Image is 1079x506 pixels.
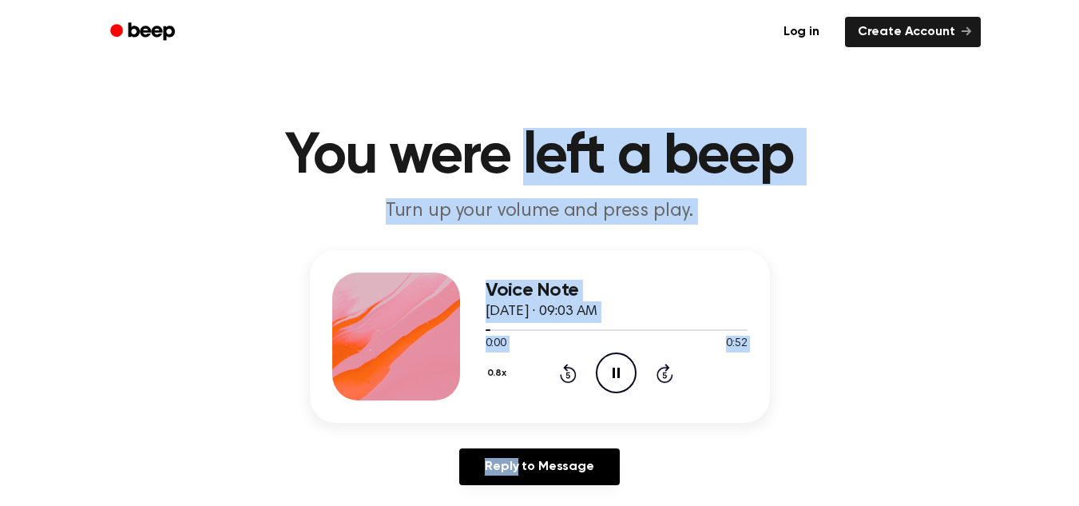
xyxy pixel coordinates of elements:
p: Turn up your volume and press play. [233,198,847,225]
h1: You were left a beep [131,128,949,185]
a: Log in [768,14,835,50]
a: Create Account [845,17,981,47]
span: [DATE] · 09:03 AM [486,305,597,319]
a: Beep [99,17,189,48]
h3: Voice Note [486,280,748,301]
span: 0:52 [726,336,747,353]
a: Reply to Message [459,448,619,485]
button: 0.8x [486,360,513,387]
span: 0:00 [486,336,506,353]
